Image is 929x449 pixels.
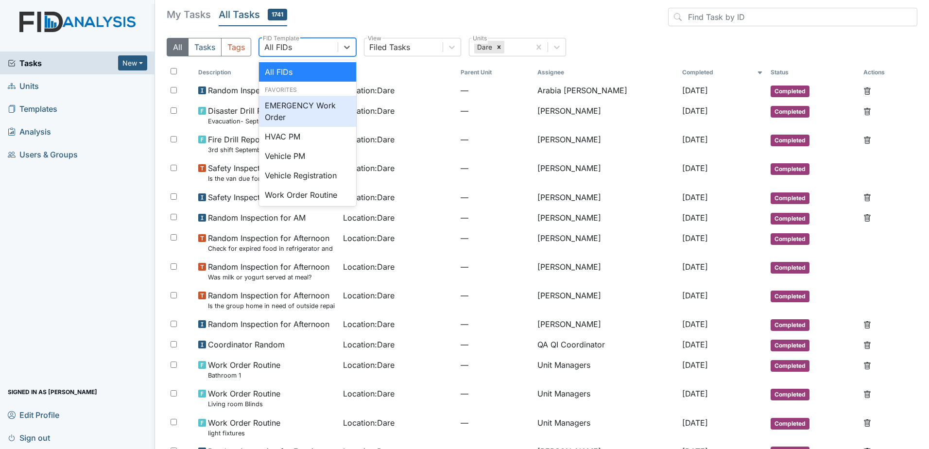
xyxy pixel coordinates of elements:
th: Toggle SortBy [678,64,767,81]
span: — [461,232,530,244]
span: Random Inspection for AM [208,85,306,96]
small: 3rd shift September [208,145,267,155]
span: Tasks [8,57,118,69]
span: Edit Profile [8,407,59,422]
div: Favorites [259,86,356,94]
span: Work Order Routine Bathroom 1 [208,359,280,380]
small: light fixtures [208,429,280,438]
span: — [461,162,530,174]
td: [PERSON_NAME] [533,158,678,187]
span: Location : Dare [343,134,395,145]
div: Vehicle Registration [259,166,356,185]
span: Location : Dare [343,261,395,273]
span: Analysis [8,124,51,139]
span: Completed [771,163,809,175]
span: Location : Dare [343,85,395,96]
a: Delete [863,339,871,350]
span: [DATE] [682,86,708,95]
span: Location : Dare [343,212,395,224]
h5: My Tasks [167,8,211,21]
a: Delete [863,105,871,117]
span: Completed [771,389,809,400]
span: [DATE] [682,340,708,349]
span: Random Inspection for Afternoon Was milk or yogurt served at meal? [208,261,329,282]
span: Completed [771,233,809,245]
a: Delete [863,318,871,330]
a: Delete [863,191,871,203]
a: Delete [863,417,871,429]
span: [DATE] [682,262,708,272]
span: [DATE] [682,135,708,144]
span: — [461,261,530,273]
small: Check for expired food in refrigerator and pantry: is it moldy, smelly, or discolored? [208,244,335,253]
div: Work Order Routine [259,185,356,205]
a: Delete [863,388,871,399]
span: Work Order Routine Living room Blinds [208,388,280,409]
span: [DATE] [682,389,708,398]
th: Toggle SortBy [339,64,457,81]
span: — [461,318,530,330]
span: Location : Dare [343,388,395,399]
span: Disaster Drill Report Evacuation- September [208,105,281,126]
span: Location : Dare [343,339,395,350]
span: [DATE] [682,319,708,329]
span: Completed [771,106,809,118]
span: [DATE] [682,213,708,223]
span: — [461,417,530,429]
span: [DATE] [682,163,708,173]
span: Location : Dare [343,318,395,330]
span: Templates [8,101,57,116]
td: [PERSON_NAME] [533,228,678,257]
span: Safety Inspection [208,191,271,203]
span: Sign out [8,430,50,445]
button: Tasks [188,38,222,56]
span: Completed [771,319,809,331]
td: QA QI Coordinator [533,335,678,355]
h5: All Tasks [219,8,287,21]
span: — [461,85,530,96]
span: Work Order Routine light fixtures [208,417,280,438]
span: Fire Drill Report 3rd shift September [208,134,267,155]
td: [PERSON_NAME] [533,188,678,208]
a: Delete [863,134,871,145]
span: Completed [771,340,809,351]
td: [PERSON_NAME] [533,314,678,335]
td: [PERSON_NAME] [533,130,678,158]
span: Random Inspection for Afternoon [208,318,329,330]
span: Random Inspection for Afternoon Is the group home in need of outside repairs? (paint, gutters, etc.) [208,290,335,311]
div: EMERGENCY Work Order [259,96,356,127]
div: Vehicle PM [259,146,356,166]
div: Dare [474,41,494,53]
span: — [461,105,530,117]
td: [PERSON_NAME] [533,257,678,286]
th: Toggle SortBy [457,64,534,81]
span: — [461,388,530,399]
td: [PERSON_NAME] [533,286,678,314]
th: Toggle SortBy [767,64,859,81]
span: Completed [771,262,809,274]
td: [PERSON_NAME] [533,101,678,130]
span: — [461,134,530,145]
small: Bathroom 1 [208,371,280,380]
span: Location : Dare [343,232,395,244]
td: Unit Managers [533,355,678,384]
th: Actions [860,64,908,81]
span: Safety Inspection Is the van due for an oil change? [208,162,306,183]
span: Completed [771,135,809,146]
span: [DATE] [682,418,708,428]
span: Completed [771,192,809,204]
th: Toggle SortBy [194,64,339,81]
span: [DATE] [682,291,708,300]
div: All FIDs [259,62,356,82]
a: Delete [863,212,871,224]
span: Random Inspection for AM [208,212,306,224]
span: Signed in as [PERSON_NAME] [8,384,97,399]
div: Type filter [167,38,251,56]
small: Was milk or yogurt served at meal? [208,273,329,282]
button: New [118,55,147,70]
span: Completed [771,360,809,372]
span: 1741 [268,9,287,20]
span: Completed [771,86,809,97]
span: Location : Dare [343,417,395,429]
span: — [461,212,530,224]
